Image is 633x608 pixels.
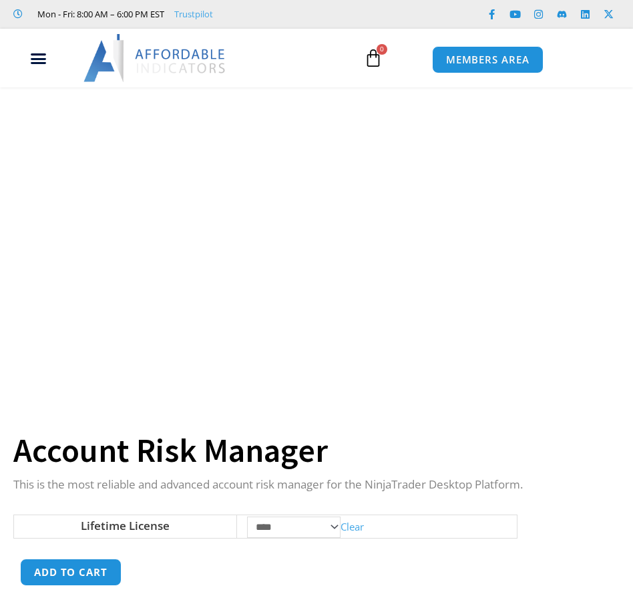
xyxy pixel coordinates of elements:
button: Add to cart [20,559,122,586]
h1: Account Risk Manager [13,427,606,474]
a: MEMBERS AREA [432,46,544,73]
a: Trustpilot [174,6,213,22]
a: 0 [344,39,403,77]
a: Clear options [341,519,364,533]
div: Menu Toggle [7,45,69,71]
p: This is the most reliable and advanced account risk manager for the NinjaTrader Desktop Platform. [13,475,606,495]
img: LogoAI | Affordable Indicators – NinjaTrader [83,34,227,82]
span: MEMBERS AREA [446,55,530,65]
span: Mon - Fri: 8:00 AM – 6:00 PM EST [34,6,164,22]
span: 0 [377,44,387,55]
label: Lifetime License [81,518,170,533]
